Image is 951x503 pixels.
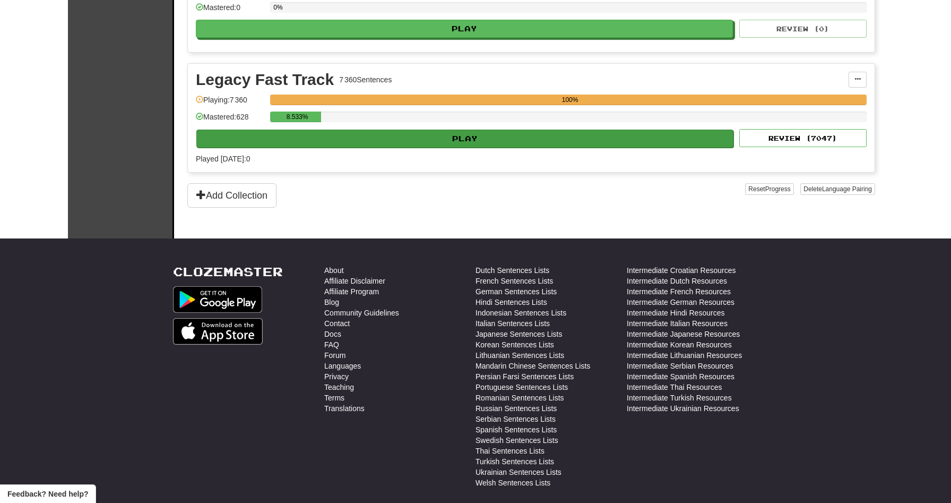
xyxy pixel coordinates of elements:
a: Hindi Sentences Lists [475,297,547,308]
a: Intermediate Turkish Resources [627,393,732,403]
span: Progress [765,185,791,193]
a: Indonesian Sentences Lists [475,308,566,318]
a: Blog [324,297,339,308]
a: Korean Sentences Lists [475,339,554,350]
div: 100% [273,95,867,105]
a: Intermediate Spanish Resources [627,371,734,382]
a: Intermediate Korean Resources [627,339,732,350]
button: Add Collection [187,183,276,208]
a: Portuguese Sentences Lists [475,382,568,393]
a: Affiliate Program [324,286,379,297]
a: Clozemaster [173,265,283,278]
img: Get it on App Store [173,318,263,345]
a: Italian Sentences Lists [475,318,550,329]
a: Turkish Sentences Lists [475,456,554,467]
a: About [324,265,344,276]
a: French Sentences Lists [475,276,553,286]
a: Romanian Sentences Lists [475,393,564,403]
button: ResetProgress [745,183,793,195]
div: 8.533% [273,112,321,122]
a: Japanese Sentences Lists [475,329,562,339]
a: Persian Farsi Sentences Lists [475,371,574,382]
button: Review (7047) [739,129,867,147]
a: Serbian Sentences Lists [475,414,556,424]
a: Translations [324,403,365,414]
button: Play [196,20,733,38]
a: Privacy [324,371,349,382]
span: Open feedback widget [7,489,88,499]
a: Swedish Sentences Lists [475,435,558,446]
a: Intermediate Croatian Resources [627,265,736,276]
a: FAQ [324,339,339,350]
div: Mastered: 0 [196,2,265,20]
img: Get it on Google Play [173,286,262,313]
a: Intermediate Ukrainian Resources [627,403,739,414]
button: Review (0) [739,20,867,38]
span: Language Pairing [822,185,872,193]
a: Teaching [324,382,354,393]
a: Community Guidelines [324,308,399,318]
a: Docs [324,329,341,339]
a: Welsh Sentences Lists [475,478,550,488]
a: Lithuanian Sentences Lists [475,350,564,361]
a: German Sentences Lists [475,286,557,297]
a: Ukrainian Sentences Lists [475,467,561,478]
a: Intermediate Hindi Resources [627,308,724,318]
a: Intermediate Japanese Resources [627,329,740,339]
a: Affiliate Disclaimer [324,276,385,286]
a: Terms [324,393,344,403]
a: Languages [324,361,361,371]
a: Intermediate Thai Resources [627,382,722,393]
a: Thai Sentences Lists [475,446,544,456]
a: Intermediate Serbian Resources [627,361,733,371]
div: Playing: 7 360 [196,95,265,112]
a: Intermediate Lithuanian Resources [627,350,742,361]
div: Mastered: 628 [196,112,265,129]
button: Play [196,130,733,148]
a: Intermediate Italian Resources [627,318,728,329]
a: Russian Sentences Lists [475,403,557,414]
a: Forum [324,350,345,361]
a: Intermediate German Resources [627,297,734,308]
a: Intermediate Dutch Resources [627,276,727,286]
span: Played [DATE]: 0 [196,155,250,163]
a: Intermediate French Resources [627,286,731,297]
a: Contact [324,318,350,329]
a: Spanish Sentences Lists [475,424,557,435]
button: DeleteLanguage Pairing [800,183,875,195]
a: Dutch Sentences Lists [475,265,549,276]
a: Mandarin Chinese Sentences Lists [475,361,590,371]
div: 7 360 Sentences [339,74,392,85]
div: Legacy Fast Track [196,72,334,88]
